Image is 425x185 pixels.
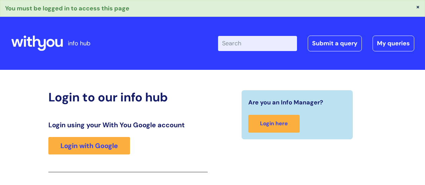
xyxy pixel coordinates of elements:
[48,90,208,104] h2: Login to our info hub
[248,115,300,133] a: Login here
[248,97,323,108] span: Are you an Info Manager?
[48,121,208,129] h3: Login using your With You Google account
[48,137,130,154] a: Login with Google
[308,36,362,51] a: Submit a query
[218,36,297,51] input: Search
[373,36,414,51] a: My queries
[416,4,420,10] button: ×
[68,38,90,49] p: info hub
